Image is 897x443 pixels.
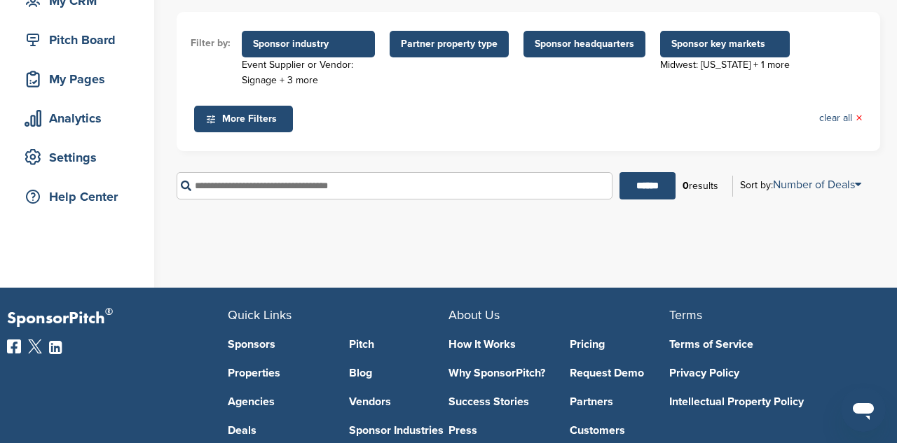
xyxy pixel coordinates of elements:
a: Terms of Service [669,339,869,350]
a: Press [448,425,549,436]
a: Deals [228,425,328,436]
a: Help Center [14,181,140,213]
a: Vendors [349,396,449,407]
a: Pitch Board [14,24,140,56]
span: × [856,111,863,126]
li: Filter by: [191,36,231,51]
a: Why SponsorPitch? [448,367,549,379]
div: Midwest: [US_STATE] + 1 more [660,57,790,73]
div: Settings [21,145,140,170]
a: Intellectual Property Policy [669,396,869,407]
a: Privacy Policy [669,367,869,379]
a: Success Stories [448,396,549,407]
span: Terms [669,307,702,323]
div: Analytics [21,106,140,131]
a: Analytics [14,102,140,134]
img: Facebook [7,339,21,353]
div: Help Center [21,184,140,209]
a: Number of Deals [773,178,861,192]
a: Properties [228,367,328,379]
span: About Us [448,307,500,323]
a: Sponsor Industries [349,425,449,436]
a: Customers [570,425,670,436]
span: ® [105,303,113,321]
span: Sponsor industry [253,36,364,52]
div: My Pages [21,66,140,92]
a: clear all× [819,111,863,126]
p: SponsorPitch [7,309,228,329]
a: How It Works [448,339,549,350]
span: Partner property type [401,36,498,52]
div: Pitch Board [21,27,140,52]
a: Pricing [570,339,670,350]
a: Pitch [349,339,449,350]
a: My Pages [14,63,140,95]
a: Request Demo [570,367,670,379]
b: 0 [683,180,689,192]
a: Settings [14,141,140,174]
div: results [676,174,725,198]
a: Sponsors [228,339,328,350]
div: Sort by: [740,179,861,190]
a: Blog [349,367,449,379]
span: Quick Links [228,307,292,323]
span: Sponsor headquarters [535,36,634,52]
img: Twitter [28,339,42,353]
a: Partners [570,396,670,407]
span: Sponsor key markets [671,36,779,52]
iframe: Button to launch messaging window [841,387,886,432]
div: Event Supplier or Vendor: Signage + 3 more [242,57,375,88]
span: More Filters [205,111,286,127]
a: Agencies [228,396,328,407]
